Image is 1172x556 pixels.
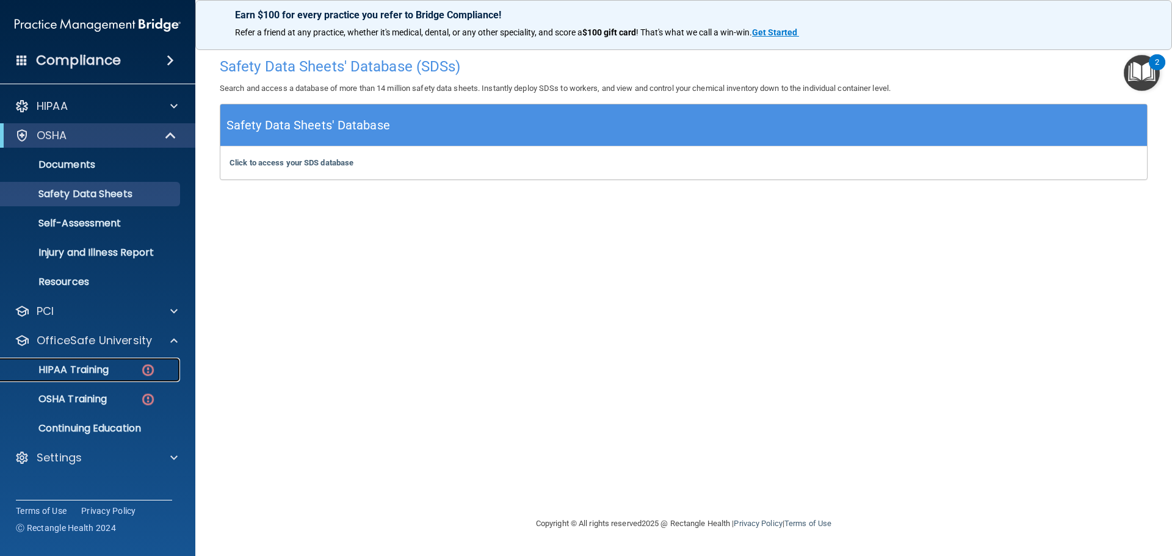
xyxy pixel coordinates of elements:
[8,393,107,405] p: OSHA Training
[37,333,152,348] p: OfficeSafe University
[16,522,116,534] span: Ⓒ Rectangle Health 2024
[37,450,82,465] p: Settings
[37,99,68,114] p: HIPAA
[15,333,178,348] a: OfficeSafe University
[1155,62,1159,78] div: 2
[140,363,156,378] img: danger-circle.6113f641.png
[226,115,390,136] h5: Safety Data Sheets' Database
[235,27,582,37] span: Refer a friend at any practice, whether it's medical, dental, or any other speciality, and score a
[8,422,175,435] p: Continuing Education
[36,52,121,69] h4: Compliance
[220,59,1148,74] h4: Safety Data Sheets' Database (SDSs)
[734,519,782,528] a: Privacy Policy
[8,188,175,200] p: Safety Data Sheets
[461,504,906,543] div: Copyright © All rights reserved 2025 @ Rectangle Health | |
[15,304,178,319] a: PCI
[636,27,752,37] span: ! That's what we call a win-win.
[15,99,178,114] a: HIPAA
[140,392,156,407] img: danger-circle.6113f641.png
[16,505,67,517] a: Terms of Use
[230,158,353,167] a: Click to access your SDS database
[8,276,175,288] p: Resources
[235,9,1132,21] p: Earn $100 for every practice you refer to Bridge Compliance!
[8,364,109,376] p: HIPAA Training
[8,247,175,259] p: Injury and Illness Report
[8,217,175,229] p: Self-Assessment
[582,27,636,37] strong: $100 gift card
[784,519,831,528] a: Terms of Use
[15,450,178,465] a: Settings
[15,13,181,37] img: PMB logo
[220,81,1148,96] p: Search and access a database of more than 14 million safety data sheets. Instantly deploy SDSs to...
[8,159,175,171] p: Documents
[1124,55,1160,91] button: Open Resource Center, 2 new notifications
[37,128,67,143] p: OSHA
[15,128,177,143] a: OSHA
[37,304,54,319] p: PCI
[752,27,799,37] a: Get Started
[752,27,797,37] strong: Get Started
[81,505,136,517] a: Privacy Policy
